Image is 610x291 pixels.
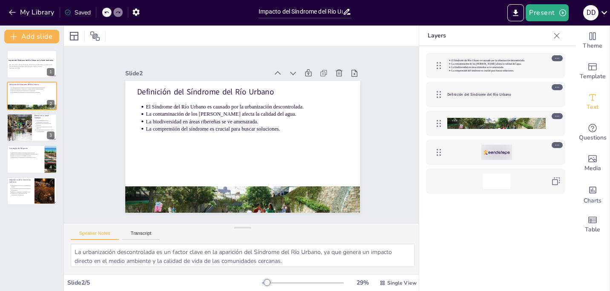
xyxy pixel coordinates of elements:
p: Efectos en la Salud Humana [35,114,55,119]
p: La contaminación de los [PERSON_NAME] afecta la calidad del agua. [452,62,546,66]
button: D D [583,4,598,21]
p: Estrategias de Mitigación [9,147,42,150]
div: Add text boxes [575,87,610,117]
span: Table [585,225,600,234]
div: 2 [47,100,55,108]
span: Questions [579,133,607,143]
input: Insert title [259,6,343,18]
p: La biodiversidad en áreas ribereñas se ve amenazada. [11,90,55,91]
div: Get real-time input from your audience [575,117,610,148]
span: Theme [583,41,602,51]
p: Restaurar ecosistemas ribereños mejora la calidad del agua. [11,154,42,155]
button: Transcript [122,231,160,240]
span: Template [580,72,606,81]
p: Implementar sistemas de gestión de aguas pluviales. [11,152,42,154]
div: Slide 2 / 5 [67,279,262,287]
p: La educación y sensibilización son herramientas fundamentales. [11,192,32,195]
p: La colaboración entre instituciones mejora los resultados. [11,188,32,191]
p: El Síndrome del Río Urbano es causado por la urbanización descontrolada. [11,87,55,88]
p: La salud pública está en riesgo debido a la contaminación. [36,129,55,132]
p: El Síndrome del Río Urbano es causado por la urbanización descontrolada. [179,52,347,177]
div: El Síndrome del Río Urbano es causado por la urbanización descontrolada.La contaminación de los [... [426,53,565,78]
button: Add slide [4,30,59,43]
p: La contaminación de los [PERSON_NAME] afecta la calidad del agua. [175,58,342,183]
p: Definición del Síndrome del Río Urbano [447,92,546,97]
span: Position [90,31,100,41]
p: Fomentar la conciencia colectiva es clave. [11,191,32,193]
div: Slide 2 [182,13,302,103]
p: La comprensión del síndrome es crucial para buscar soluciones. [11,91,55,93]
p: Definición del Síndrome del Río Urbano [179,34,357,166]
button: Export to PowerPoint [507,4,524,21]
button: Present [526,4,568,21]
textarea: La urbanización descontrolada es un factor clave en la aparición del Síndrome del Río Urbano, ya ... [71,244,415,267]
p: Esta presentación aborda el fenómeno del Síndrome del Río Urbano, sus efectos en la salud ambient... [9,64,55,67]
p: La comprensión del síndrome es crucial para buscar soluciones. [166,70,334,195]
p: Layers [428,26,550,46]
p: La contaminación provoca enfermedades respiratorias. [36,120,55,123]
strong: Impacto del Síndrome del Río Urbano en la Salud Ambiental [9,59,53,61]
p: Generated with [URL] [9,67,55,69]
div: https://cdn.sendsteps.com/images/slides/2025_04_10_09_45-rwMND3NBHurUSK63.jpeg [426,111,565,136]
span: Text [587,103,598,112]
div: 4 [47,163,55,171]
p: La participación activa de la comunidad es esencial. [11,185,32,188]
div: Change the overall theme [575,26,610,56]
div: Add ready made slides [575,56,610,87]
div: 3 [7,114,57,142]
div: 1 [7,50,57,78]
span: Media [584,164,601,173]
p: La participación comunitaria es esencial para el éxito. [11,157,42,158]
div: 5 [47,195,55,203]
p: La contaminación de los [PERSON_NAME] afecta la calidad del agua. [11,88,55,90]
p: Definición del Síndrome del Río Urbano [9,83,55,86]
p: Importancia de la Conciencia Colectiva [9,178,32,183]
button: Speaker Notes [71,231,119,240]
span: Single View [387,280,417,286]
div: 4 [7,145,57,173]
p: El Síndrome del Río Urbano es causado por la urbanización descontrolada. [452,59,546,62]
p: Problemas dermatológicos son un riesgo. [36,126,55,129]
div: 2 [7,82,57,110]
p: La comprensión del síndrome es crucial para buscar soluciones. [452,69,546,72]
div: Add charts and graphs [575,179,610,209]
p: La biodiversidad en áreas ribereñas se ve amenazada. [452,66,546,69]
div: 29 % [352,279,373,287]
div: Layout [67,29,81,43]
div: https://cdn.sendsteps.com/images/logo/sendsteps_logo_white.pnghttps://cdn.sendsteps.com/images/lo... [426,140,565,165]
span: Charts [584,196,601,205]
p: La biodiversidad en áreas ribereñas se ve amenazada. [170,64,338,189]
button: My Library [6,6,58,19]
div: Definición del Síndrome del Río Urbano [426,82,565,107]
div: 5 [7,177,57,205]
p: Promover la educación ambiental es crucial. [11,155,42,157]
div: 1 [47,68,55,76]
div: D D [583,5,598,20]
div: Saved [64,9,91,17]
p: Problemas gastrointestinales son frecuentes. [36,123,55,126]
div: Add images, graphics, shapes or video [575,148,610,179]
div: 3 [47,131,55,139]
div: Add a table [575,209,610,240]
